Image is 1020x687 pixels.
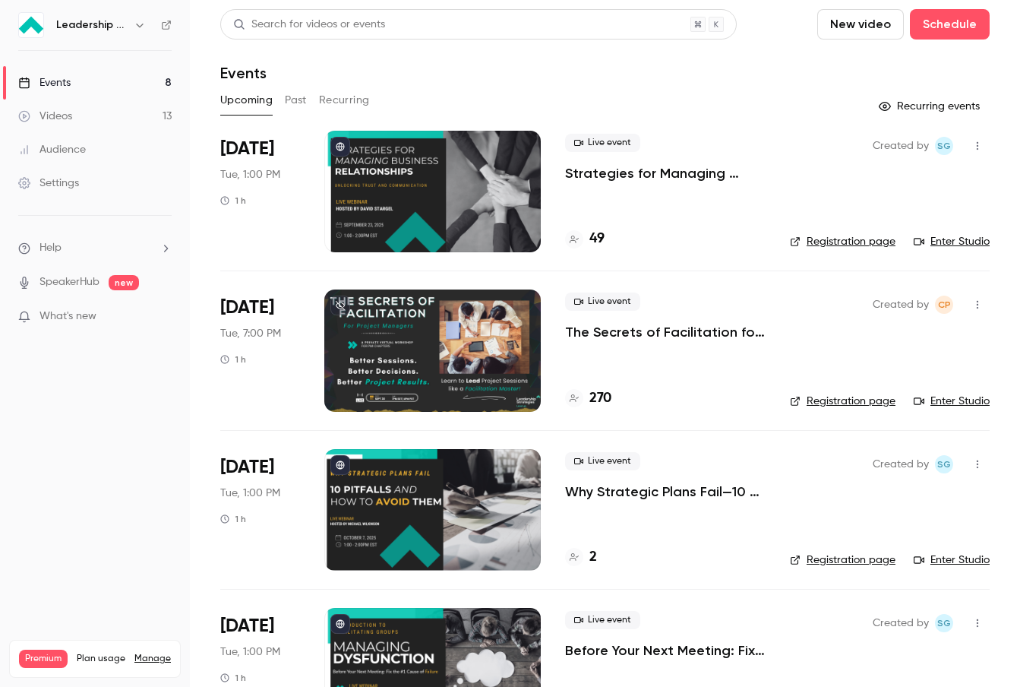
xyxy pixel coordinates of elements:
[285,88,307,112] button: Past
[220,290,300,411] div: Sep 30 Tue, 7:00 PM (America/New York)
[220,137,274,161] span: [DATE]
[937,614,951,632] span: SG
[39,240,62,256] span: Help
[19,13,43,37] img: Leadership Strategies - 2025 Webinars
[589,388,611,409] h4: 270
[565,641,766,660] a: Before Your Next Meeting: Fix the #1 Cause of Failure
[220,644,280,660] span: Tue, 1:00 PM
[817,9,904,40] button: New video
[220,513,246,525] div: 1 h
[220,486,280,501] span: Tue, 1:00 PM
[937,137,951,155] span: SG
[937,455,951,473] span: SG
[220,449,300,571] div: Oct 7 Tue, 1:00 PM (America/New York)
[109,275,139,290] span: new
[565,452,640,470] span: Live event
[77,653,125,665] span: Plan usage
[153,310,172,324] iframe: Noticeable Trigger
[220,353,246,366] div: 1 h
[565,229,605,249] a: 49
[220,326,281,341] span: Tue, 7:00 PM
[319,88,370,112] button: Recurring
[914,394,990,409] a: Enter Studio
[39,274,99,290] a: SpeakerHub
[914,552,990,568] a: Enter Studio
[935,455,953,473] span: Shay Gant
[220,167,280,182] span: Tue, 1:00 PM
[220,672,246,684] div: 1 h
[19,650,68,668] span: Premium
[790,552,895,568] a: Registration page
[220,195,246,207] div: 1 h
[18,142,86,157] div: Audience
[220,296,274,320] span: [DATE]
[134,653,171,665] a: Manage
[18,109,72,124] div: Videos
[220,88,273,112] button: Upcoming
[935,137,953,155] span: Shay Gant
[565,323,766,341] a: The Secrets of Facilitation for Project Managers
[790,234,895,249] a: Registration page
[220,455,274,480] span: [DATE]
[233,17,385,33] div: Search for videos or events
[565,611,640,629] span: Live event
[935,614,953,632] span: Shay Gant
[565,547,597,568] a: 2
[565,388,611,409] a: 270
[873,137,929,155] span: Created by
[565,293,640,311] span: Live event
[589,547,597,568] h4: 2
[872,94,990,119] button: Recurring events
[565,134,640,152] span: Live event
[873,296,929,314] span: Created by
[220,64,267,82] h1: Events
[39,309,96,325] span: What's new
[873,614,929,632] span: Created by
[914,234,990,249] a: Enter Studio
[935,296,953,314] span: Chyenne Pastrana
[938,296,951,314] span: CP
[220,131,300,252] div: Sep 23 Tue, 1:00 PM (America/New York)
[589,229,605,249] h4: 49
[18,75,71,90] div: Events
[910,9,990,40] button: Schedule
[18,176,79,191] div: Settings
[56,17,128,33] h6: Leadership Strategies - 2025 Webinars
[565,164,766,182] a: Strategies for Managing Business Relationships—Unlocking Trust and Communication
[790,394,895,409] a: Registration page
[565,483,766,501] a: Why Strategic Plans Fail—10 Pitfalls and How to Avoid Them
[18,240,172,256] li: help-dropdown-opener
[873,455,929,473] span: Created by
[220,614,274,638] span: [DATE]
